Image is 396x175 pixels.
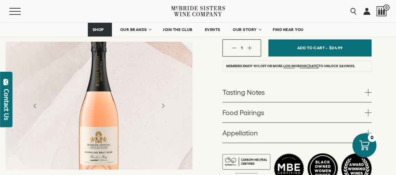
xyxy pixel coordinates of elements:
a: OUR STORY [228,23,265,37]
a: join [DATE] [300,64,319,68]
button: Add To Cart - $24.99 [268,39,372,56]
a: Log in [283,64,295,68]
span: 0 [383,4,389,11]
li: Page dot 1 [91,160,98,161]
span: OUR BRANDS [120,27,147,32]
button: Mobile Menu Trigger [9,8,34,15]
a: FIND NEAR YOU [268,23,308,37]
span: OUR STORY [233,27,257,32]
li: Members enjoy 10% off or more. or to unlock savings. [222,60,372,72]
button: Next [154,97,172,115]
span: SHOP [92,27,104,32]
li: Page dot 2 [100,160,108,161]
span: EVENTS [205,27,220,32]
span: Add To Cart - [297,43,327,53]
a: JOIN THE CLUB [158,23,197,37]
a: Food Pairings [222,102,372,122]
div: 0 [368,133,376,142]
a: Appellation [222,123,372,143]
a: SHOP [88,23,112,37]
span: FIND NEAR YOU [273,27,304,32]
div: Contact Us [3,89,10,120]
a: EVENTS [200,23,225,37]
a: OUR BRANDS [115,23,155,37]
button: Previous [26,97,44,115]
span: 1 [241,45,242,50]
span: $24.99 [329,43,343,53]
span: JOIN THE CLUB [163,27,192,32]
a: Tasting Notes [222,82,372,102]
